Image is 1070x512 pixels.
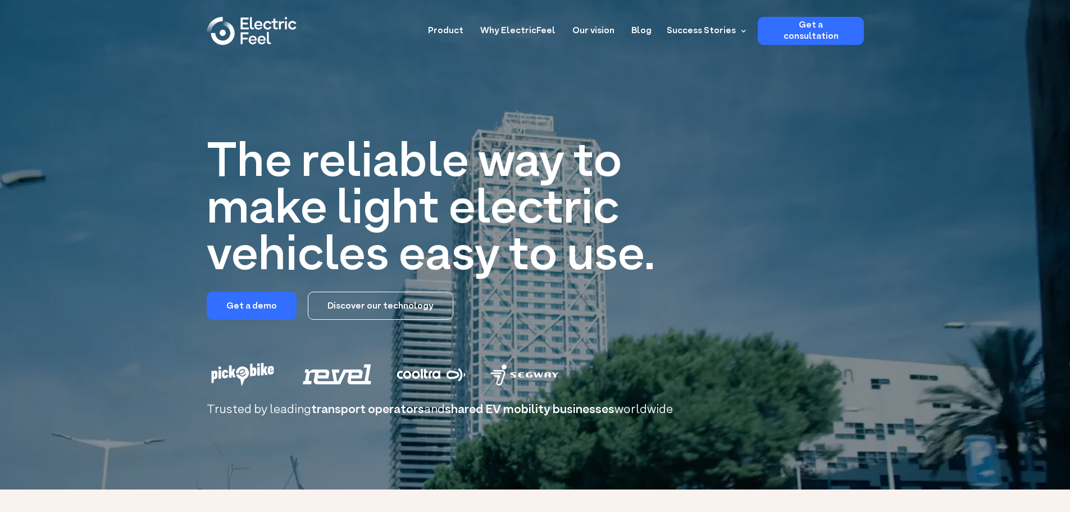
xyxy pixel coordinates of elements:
h1: The reliable way to make light electric vehicles easy to use. [207,141,675,280]
a: Our vision [572,17,614,38]
span: shared EV mobility businesses [445,401,614,419]
div: Success Stories [660,17,749,45]
h2: Trusted by leading and worldwide [207,404,864,416]
a: Discover our technology [308,292,453,320]
a: Product [428,17,463,38]
a: Get a demo [207,292,297,320]
a: Why ElectricFeel [480,17,556,38]
a: Blog [631,17,652,38]
span: transport operators [311,401,424,419]
a: Get a consultation [758,17,864,45]
div: Success Stories [667,24,736,38]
